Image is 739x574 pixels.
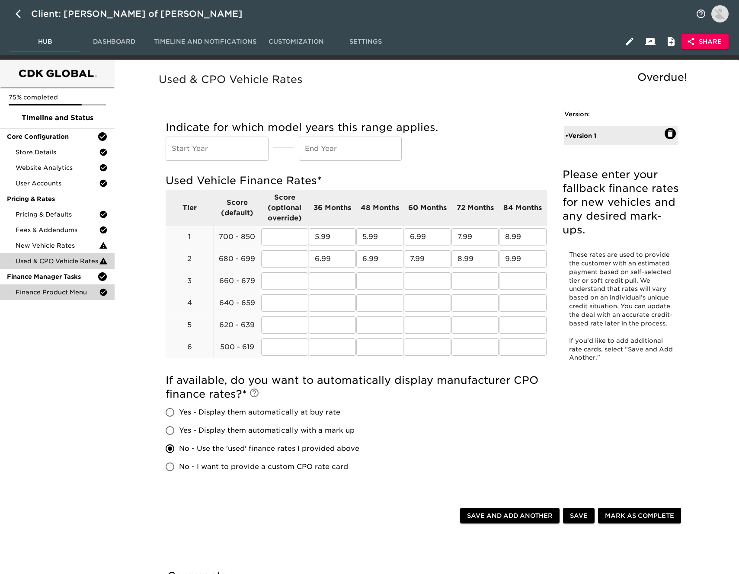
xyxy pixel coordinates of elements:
span: Mark as Complete [605,510,674,521]
p: 660 - 679 [214,276,261,286]
p: 84 Months [499,203,546,213]
span: No - I want to provide a custom CPO rate card [179,462,348,472]
button: Share [681,34,729,50]
p: 72 Months [451,203,499,213]
h5: Used Vehicle Finance Rates [166,174,547,188]
p: 36 Months [309,203,356,213]
span: Settings [336,36,395,47]
span: Finance Manager Tasks [7,272,97,281]
span: Store Details [16,148,99,156]
button: Edit Hub [619,31,640,52]
button: Save [563,508,595,524]
span: No - Use the 'used' finance rates I provided above [179,443,359,454]
p: 4 [166,298,213,308]
div: Client: [PERSON_NAME] of [PERSON_NAME] [31,7,255,21]
p: 700 - 850 [214,232,261,242]
h5: If available, do you want to automatically display manufacturer CPO finance rates? [166,373,547,401]
button: Mark as Complete [598,508,681,524]
span: Share [688,36,722,47]
span: Pricing & Rates [7,195,108,203]
button: Save and Add Another [460,508,560,524]
p: 500 - 619 [214,342,261,352]
p: 75% completed [9,93,106,102]
span: Used & CPO Vehicle Rates [16,257,99,265]
span: Timeline and Notifications [154,36,256,47]
p: Score (default) [214,198,261,218]
p: 620 - 639 [214,320,261,330]
span: Hub [16,36,74,47]
span: Fees & Addendums [16,226,99,234]
p: 3 [166,276,213,286]
span: Core Configuration [7,132,97,141]
p: Tier [166,203,213,213]
h5: Please enter your fallback finance rates for new vehicles and any desired mark-ups. [563,168,679,237]
button: Delete: Version 1 [665,128,676,139]
p: 60 Months [404,203,451,213]
button: Internal Notes and Comments [661,31,681,52]
span: Dashboard [85,36,144,47]
p: 48 Months [356,203,403,213]
p: 6 [166,342,213,352]
span: Website Analytics [16,163,99,172]
p: Score (optional override) [261,192,308,223]
p: 640 - 659 [214,298,261,308]
p: 2 [166,254,213,264]
span: Finance Product Menu [16,288,99,297]
p: 5 [166,320,213,330]
button: Client View [640,31,661,52]
span: Save and Add Another [467,510,553,521]
div: • Version 1 [565,131,665,140]
span: These rates are used to provide the customer with an estimated payment based on self-selected tie... [569,251,673,327]
span: Yes - Display them automatically with a mark up [179,425,355,436]
button: notifications [691,3,711,24]
img: Profile [711,5,729,22]
span: User Accounts [16,179,99,188]
span: If you’d like to add additional rate cards, select “Save and Add Another." [569,337,675,361]
h5: Indicate for which model years this range applies. [166,121,547,134]
span: Yes - Display them automatically at buy rate [179,407,340,418]
span: Pricing & Defaults [16,210,99,219]
h5: Used & CPO Vehicle Rates [159,73,691,86]
span: Overdue! [637,71,687,83]
p: 680 - 699 [214,254,261,264]
div: •Version 1 [564,126,678,145]
span: New Vehicle Rates [16,241,99,250]
span: Timeline and Status [7,113,108,123]
span: Save [570,510,588,521]
p: 1 [166,232,213,242]
span: Customization [267,36,326,47]
h6: Version: [564,110,678,119]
